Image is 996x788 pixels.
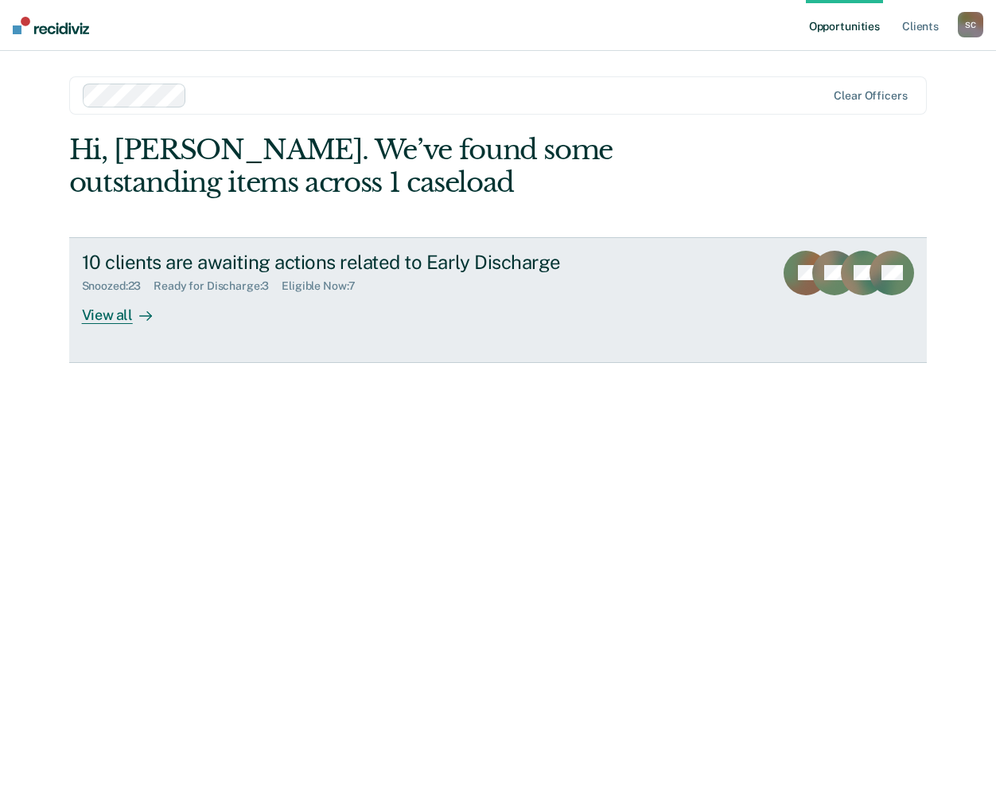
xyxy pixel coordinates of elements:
div: Eligible Now : 7 [282,279,368,293]
div: Ready for Discharge : 3 [154,279,282,293]
button: SC [958,12,983,37]
div: Snoozed : 23 [82,279,154,293]
a: 10 clients are awaiting actions related to Early DischargeSnoozed:23Ready for Discharge:3Eligible... [69,237,928,363]
div: 10 clients are awaiting actions related to Early Discharge [82,251,640,274]
div: View all [82,293,171,324]
img: Recidiviz [13,17,89,34]
div: S C [958,12,983,37]
div: Hi, [PERSON_NAME]. We’ve found some outstanding items across 1 caseload [69,134,756,199]
div: Clear officers [834,89,907,103]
